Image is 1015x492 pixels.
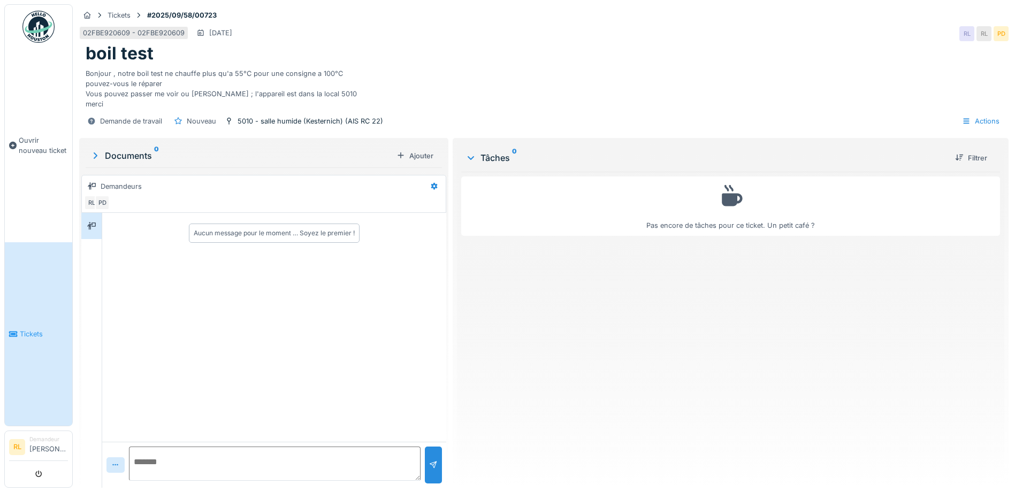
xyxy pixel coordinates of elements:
[209,28,232,38] div: [DATE]
[465,151,947,164] div: Tâches
[194,228,355,238] div: Aucun message pour le moment … Soyez le premier !
[5,242,72,426] a: Tickets
[9,435,68,461] a: RL Demandeur[PERSON_NAME]
[994,26,1009,41] div: PD
[957,113,1004,129] div: Actions
[86,64,1002,110] div: Bonjour , notre boil test ne chauffe plus qu'a 55°C pour une consigne a 100°C pouvez-vous le répa...
[95,195,110,210] div: PD
[29,435,68,458] li: [PERSON_NAME]
[22,11,55,43] img: Badge_color-CXgf-gQk.svg
[29,435,68,443] div: Demandeur
[143,10,221,20] strong: #2025/09/58/00723
[392,149,438,163] div: Ajouter
[5,49,72,242] a: Ouvrir nouveau ticket
[19,135,68,156] span: Ouvrir nouveau ticket
[84,195,99,210] div: RL
[101,181,142,191] div: Demandeurs
[100,116,162,126] div: Demande de travail
[976,26,991,41] div: RL
[951,151,991,165] div: Filtrer
[512,151,517,164] sup: 0
[90,149,392,162] div: Documents
[187,116,216,126] div: Nouveau
[83,28,185,38] div: 02FBE920609 - 02FBE920609
[20,329,68,339] span: Tickets
[238,116,383,126] div: 5010 - salle humide (Kesternich) (AIS RC 22)
[108,10,131,20] div: Tickets
[468,181,993,231] div: Pas encore de tâches pour ce ticket. Un petit café ?
[9,439,25,455] li: RL
[86,43,154,64] h1: boil test
[959,26,974,41] div: RL
[154,149,159,162] sup: 0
